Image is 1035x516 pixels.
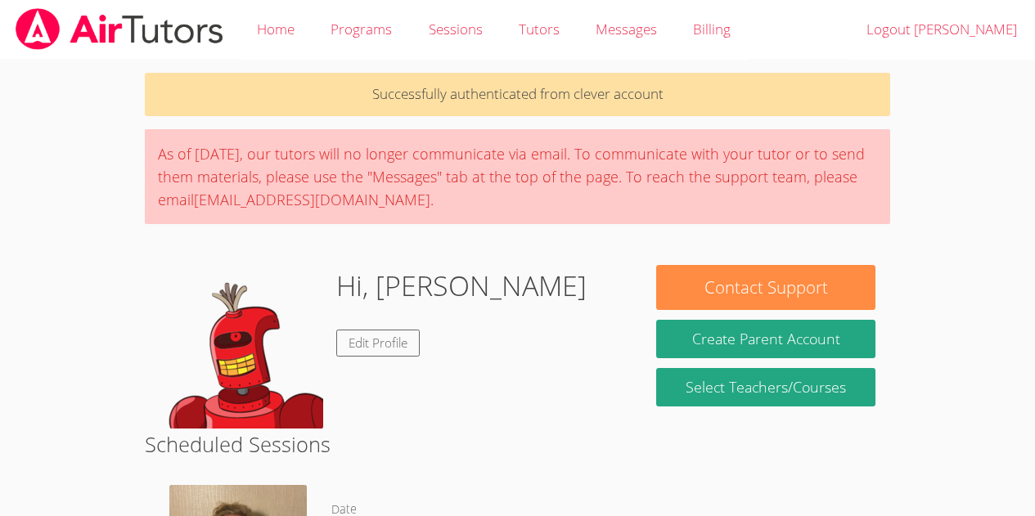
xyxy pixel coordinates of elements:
[336,330,420,357] a: Edit Profile
[596,20,657,38] span: Messages
[145,73,890,116] p: Successfully authenticated from clever account
[656,320,875,358] button: Create Parent Account
[656,265,875,310] button: Contact Support
[336,265,587,307] h1: Hi, [PERSON_NAME]
[656,368,875,406] a: Select Teachers/Courses
[145,429,890,460] h2: Scheduled Sessions
[160,265,323,429] img: default.png
[14,8,225,50] img: airtutors_banner-c4298cdbf04f3fff15de1276eac7730deb9818008684d7c2e4769d2f7ddbe033.png
[145,129,890,224] div: As of [DATE], our tutors will no longer communicate via email. To communicate with your tutor or ...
